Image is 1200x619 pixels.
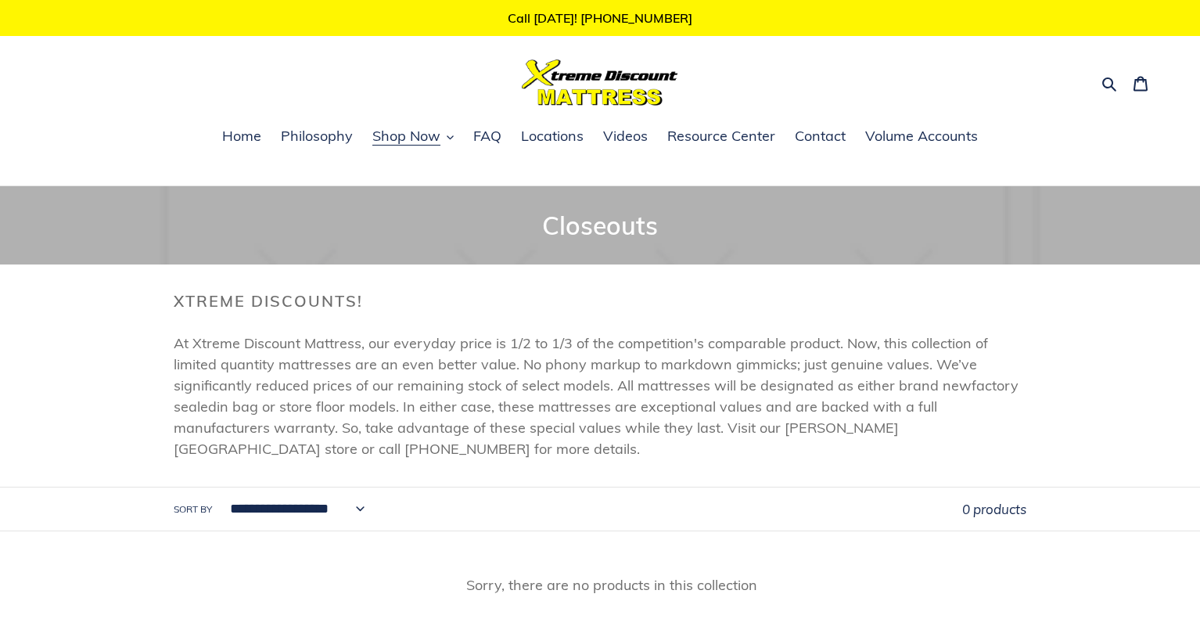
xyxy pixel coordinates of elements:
[522,59,678,106] img: Xtreme Discount Mattress
[857,125,986,149] a: Volume Accounts
[513,125,591,149] a: Locations
[542,210,658,241] span: Closeouts
[465,125,509,149] a: FAQ
[222,127,261,146] span: Home
[962,501,1026,517] span: 0 products
[667,127,775,146] span: Resource Center
[197,574,1026,596] p: Sorry, there are no products in this collection
[865,127,978,146] span: Volume Accounts
[174,292,1026,311] h2: Xtreme Discounts!
[473,127,501,146] span: FAQ
[174,376,1019,416] span: factory sealed
[281,127,353,146] span: Philosophy
[603,127,648,146] span: Videos
[273,125,361,149] a: Philosophy
[174,502,212,516] label: Sort by
[214,125,269,149] a: Home
[372,127,440,146] span: Shop Now
[787,125,853,149] a: Contact
[521,127,584,146] span: Locations
[659,125,783,149] a: Resource Center
[595,125,656,149] a: Videos
[365,125,462,149] button: Shop Now
[795,127,846,146] span: Contact
[174,333,1026,459] p: At Xtreme Discount Mattress, our everyday price is 1/2 to 1/3 of the competition's comparable pro...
